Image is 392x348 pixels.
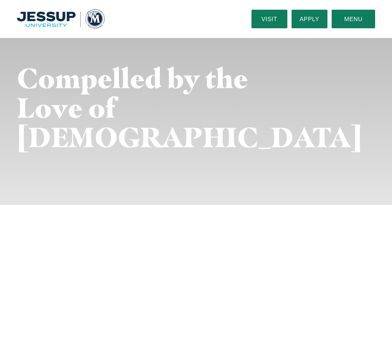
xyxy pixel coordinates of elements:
span: From the Desk of President [PERSON_NAME]: [17,226,229,265]
a: Home [17,9,105,29]
h1: Compelled by the Love of [DEMOGRAPHIC_DATA] [17,63,268,152]
img: Multnomah University Logo [17,9,105,29]
button: Menu [332,10,375,28]
a: Visit [251,10,287,28]
a: Apply [292,10,327,28]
